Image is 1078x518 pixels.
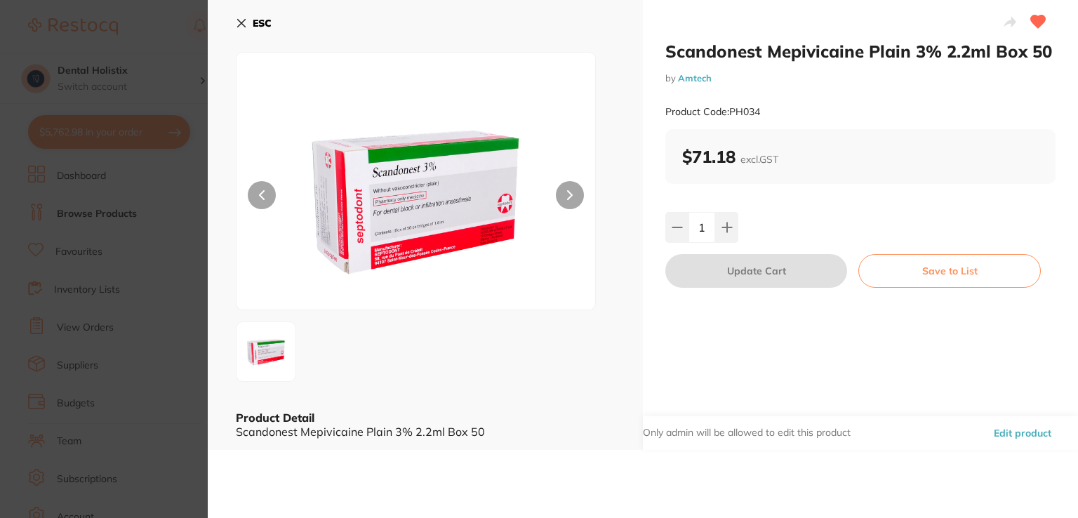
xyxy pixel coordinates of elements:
[308,88,524,310] img: YjIzLnBuZw
[990,416,1056,450] button: Edit product
[678,72,712,84] a: Amtech
[643,426,851,440] p: Only admin will be allowed to edit this product
[236,411,314,425] b: Product Detail
[665,73,1056,84] small: by
[253,17,272,29] b: ESC
[665,41,1056,62] h2: Scandonest Mepivicaine Plain 3% 2.2ml Box 50
[858,254,1041,288] button: Save to List
[665,106,760,118] small: Product Code: PH034
[682,146,778,167] b: $71.18
[236,11,272,35] button: ESC
[241,326,291,377] img: YjIzLnBuZw
[740,153,778,166] span: excl. GST
[236,425,615,438] div: Scandonest Mepivicaine Plain 3% 2.2ml Box 50
[665,254,847,288] button: Update Cart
